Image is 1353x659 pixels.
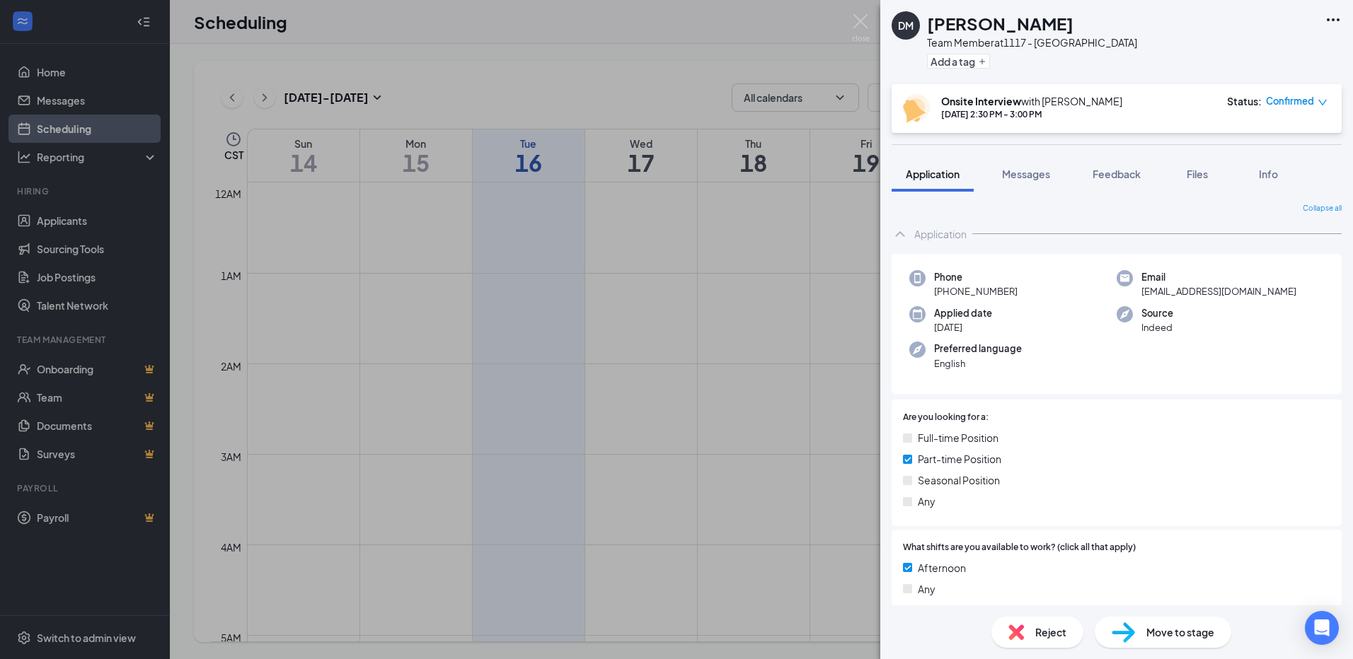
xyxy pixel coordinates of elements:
[934,270,1018,284] span: Phone
[1146,624,1214,640] span: Move to stage
[934,306,992,320] span: Applied date
[892,226,909,243] svg: ChevronUp
[934,356,1022,371] span: English
[934,342,1022,356] span: Preferred language
[1227,94,1262,108] div: Status :
[1141,306,1173,320] span: Source
[898,18,914,33] div: DM
[941,94,1122,108] div: with [PERSON_NAME]
[914,227,967,241] div: Application
[1002,168,1050,180] span: Messages
[1187,168,1208,180] span: Files
[1035,624,1066,640] span: Reject
[918,451,1001,467] span: Part-time Position
[918,560,966,576] span: Afternoon
[1259,168,1278,180] span: Info
[927,35,1137,49] div: Team Member at 1117 - [GEOGRAPHIC_DATA]
[1318,98,1328,107] span: down
[978,57,986,66] svg: Plus
[918,472,1000,488] span: Seasonal Position
[1305,611,1339,645] div: Open Intercom Messenger
[934,320,992,334] span: [DATE]
[903,541,1136,554] span: What shifts are you available to work? (click all that apply)
[934,284,1018,298] span: [PHONE_NUMBER]
[906,168,960,180] span: Application
[1093,168,1141,180] span: Feedback
[927,11,1073,35] h1: [PERSON_NAME]
[1266,94,1314,108] span: Confirmed
[918,581,935,597] span: Any
[1141,320,1173,334] span: Indeed
[927,54,990,69] button: PlusAdd a tag
[918,430,998,445] span: Full-time Position
[903,411,989,424] span: Are you looking for a:
[941,108,1122,120] div: [DATE] 2:30 PM - 3:00 PM
[1141,284,1296,298] span: [EMAIL_ADDRESS][DOMAIN_NAME]
[918,494,935,509] span: Any
[1325,11,1342,28] svg: Ellipses
[1303,203,1342,214] span: Collapse all
[941,95,1021,107] b: Onsite Interview
[1141,270,1296,284] span: Email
